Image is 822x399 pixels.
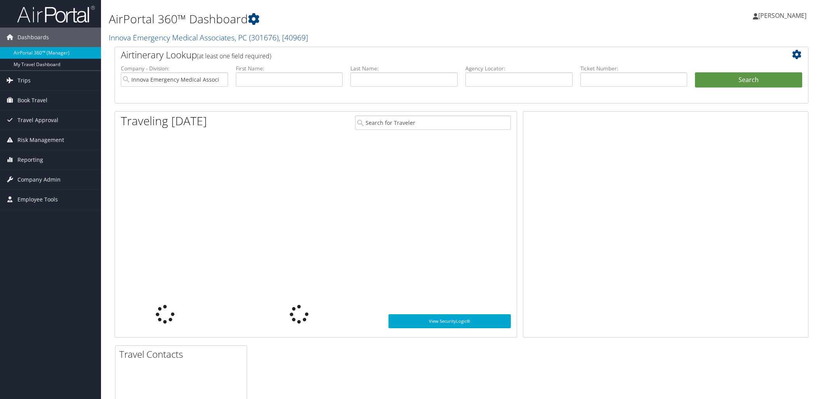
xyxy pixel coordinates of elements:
span: Book Travel [17,91,47,110]
span: Trips [17,71,31,90]
h1: AirPortal 360™ Dashboard [109,11,579,27]
label: First Name: [236,65,343,72]
span: Dashboards [17,28,49,47]
input: Search for Traveler [355,115,511,130]
label: Ticket Number: [580,65,688,72]
a: [PERSON_NAME] [753,4,814,27]
a: View SecurityLogic® [388,314,511,328]
span: Employee Tools [17,190,58,209]
a: Innova Emergency Medical Associates, PC [109,32,308,43]
span: Risk Management [17,130,64,150]
span: , [ 40969 ] [279,32,308,43]
h2: Travel Contacts [119,348,247,361]
span: Company Admin [17,170,61,189]
span: (at least one field required) [197,52,271,60]
span: ( 301676 ) [249,32,279,43]
h1: Traveling [DATE] [121,113,207,129]
span: Travel Approval [17,110,58,130]
img: airportal-logo.png [17,5,95,23]
button: Search [695,72,802,88]
label: Agency Locator: [465,65,573,72]
label: Company - Division: [121,65,228,72]
span: [PERSON_NAME] [758,11,806,20]
label: Last Name: [350,65,458,72]
h2: Airtinerary Lookup [121,48,744,61]
span: Reporting [17,150,43,170]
